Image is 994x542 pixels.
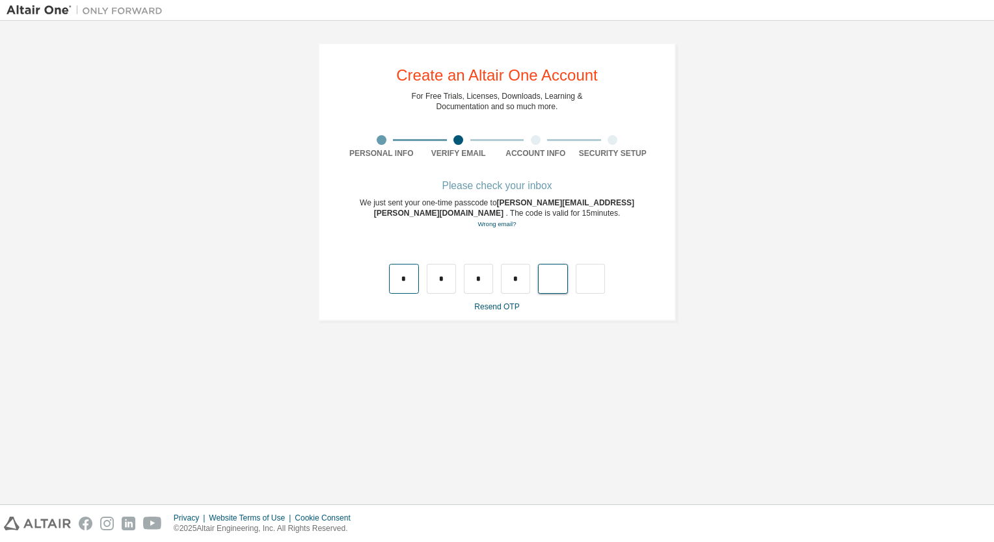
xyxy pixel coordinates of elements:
[4,517,71,530] img: altair_logo.svg
[7,4,169,17] img: Altair One
[174,513,209,523] div: Privacy
[574,148,652,159] div: Security Setup
[343,182,651,190] div: Please check your inbox
[209,513,295,523] div: Website Terms of Use
[396,68,598,83] div: Create an Altair One Account
[477,220,516,227] a: Go back to the registration form
[497,148,574,159] div: Account Info
[343,148,420,159] div: Personal Info
[420,148,498,159] div: Verify Email
[174,523,358,534] p: © 2025 Altair Engineering, Inc. All Rights Reserved.
[374,198,634,218] span: [PERSON_NAME][EMAIL_ADDRESS][PERSON_NAME][DOMAIN_NAME]
[295,513,358,523] div: Cookie Consent
[122,517,135,530] img: linkedin.svg
[412,91,583,112] div: For Free Trials, Licenses, Downloads, Learning & Documentation and so much more.
[474,302,519,311] a: Resend OTP
[343,198,651,229] div: We just sent your one-time passcode to . The code is valid for 15 minutes.
[143,517,162,530] img: youtube.svg
[100,517,114,530] img: instagram.svg
[79,517,92,530] img: facebook.svg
